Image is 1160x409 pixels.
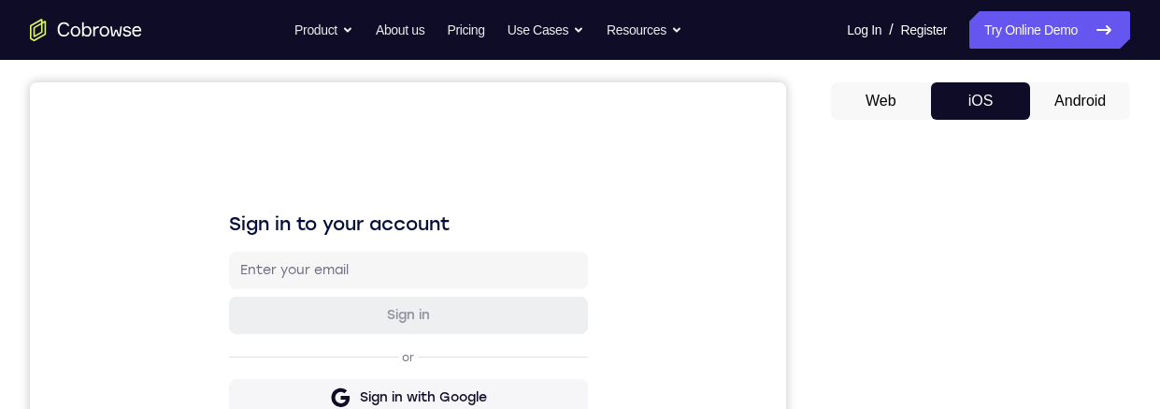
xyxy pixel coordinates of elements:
[368,268,388,283] p: or
[447,11,484,49] a: Pricing
[607,11,682,49] button: Resources
[330,306,457,325] div: Sign in with Google
[199,342,558,379] button: Sign in with GitHub
[901,11,947,49] a: Register
[889,19,893,41] span: /
[969,11,1130,49] a: Try Online Demo
[199,128,558,154] h1: Sign in to your account
[847,11,881,49] a: Log In
[508,11,584,49] button: Use Cases
[931,82,1031,120] button: iOS
[831,82,931,120] button: Web
[1030,82,1130,120] button: Android
[199,214,558,252] button: Sign in
[294,11,353,49] button: Product
[210,179,547,197] input: Enter your email
[199,297,558,334] button: Sign in with Google
[330,351,456,370] div: Sign in with GitHub
[376,11,424,49] a: About us
[30,19,142,41] a: Go to the home page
